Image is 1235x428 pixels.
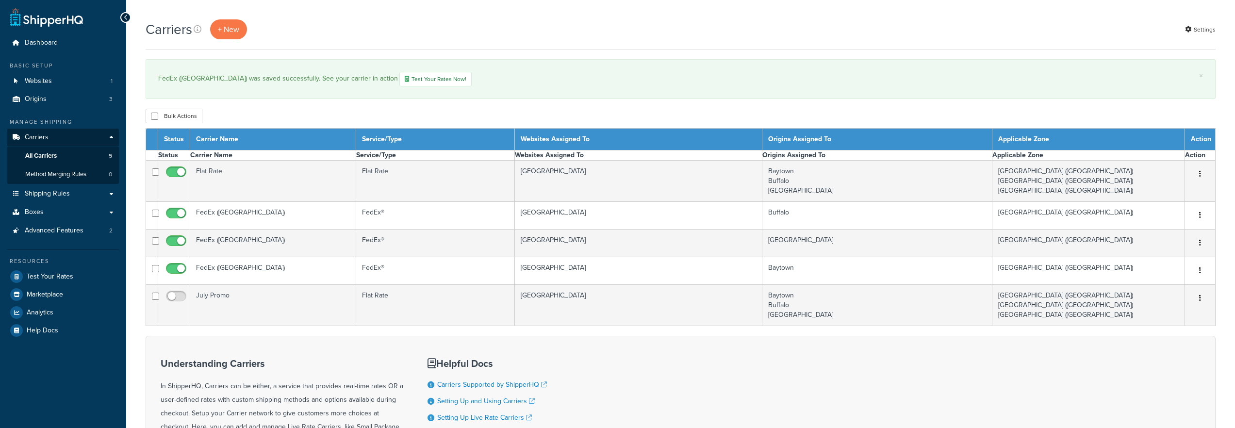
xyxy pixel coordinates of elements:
span: Help Docs [27,327,58,335]
td: [GEOGRAPHIC_DATA] [515,230,762,257]
a: Carriers [7,129,119,147]
th: Action [1185,150,1216,161]
a: × [1199,72,1203,80]
span: Advanced Features [25,227,83,235]
span: Shipping Rules [25,190,70,198]
a: Setting Up Live Rate Carriers [437,412,532,423]
td: [GEOGRAPHIC_DATA] [762,230,992,257]
th: Origins Assigned To [762,129,992,150]
th: Applicable Zone [992,150,1185,161]
a: Help Docs [7,322,119,339]
td: [GEOGRAPHIC_DATA] [515,161,762,202]
a: Test Your Rates [7,268,119,285]
span: Dashboard [25,39,58,47]
span: Marketplace [27,291,63,299]
td: FedEx® [356,230,515,257]
td: Baytown Buffalo [GEOGRAPHIC_DATA] [762,285,992,326]
td: Buffalo [762,202,992,230]
li: Websites [7,72,119,90]
a: Dashboard [7,34,119,52]
td: [GEOGRAPHIC_DATA] [515,285,762,326]
td: FedEx® [356,257,515,285]
th: Action [1185,129,1216,150]
td: [GEOGRAPHIC_DATA] ([GEOGRAPHIC_DATA]) [992,202,1185,230]
li: Method Merging Rules [7,165,119,183]
span: Origins [25,95,47,103]
h3: Understanding Carriers [161,358,403,369]
div: Manage Shipping [7,118,119,126]
td: [GEOGRAPHIC_DATA] [515,202,762,230]
span: Method Merging Rules [25,170,86,179]
th: Service/Type [356,129,515,150]
a: Boxes [7,203,119,221]
a: + New [210,19,247,39]
th: Applicable Zone [992,129,1185,150]
button: Bulk Actions [146,109,202,123]
a: Marketplace [7,286,119,303]
span: Analytics [27,309,53,317]
a: Test Your Rates Now! [399,72,472,86]
a: Advanced Features 2 [7,222,119,240]
li: Advanced Features [7,222,119,240]
span: Test Your Rates [27,273,73,281]
span: Boxes [25,208,44,216]
a: Analytics [7,304,119,321]
a: Setting Up and Using Carriers [437,396,535,406]
th: Carrier Name [190,150,356,161]
td: FedEx ([GEOGRAPHIC_DATA]) [190,257,356,285]
span: 1 [111,77,113,85]
td: Baytown Buffalo [GEOGRAPHIC_DATA] [762,161,992,202]
td: Flat Rate [190,161,356,202]
th: Origins Assigned To [762,150,992,161]
th: Websites Assigned To [515,129,762,150]
li: All Carriers [7,147,119,165]
td: [GEOGRAPHIC_DATA] ([GEOGRAPHIC_DATA]) [GEOGRAPHIC_DATA] ([GEOGRAPHIC_DATA]) [GEOGRAPHIC_DATA] ([G... [992,285,1185,326]
a: Settings [1185,23,1216,36]
td: FedEx ([GEOGRAPHIC_DATA]) [190,230,356,257]
a: Shipping Rules [7,185,119,203]
span: 5 [109,152,112,160]
th: Carrier Name [190,129,356,150]
td: July Promo [190,285,356,326]
td: [GEOGRAPHIC_DATA] ([GEOGRAPHIC_DATA]) [GEOGRAPHIC_DATA] ([GEOGRAPHIC_DATA]) [GEOGRAPHIC_DATA] ([G... [992,161,1185,202]
div: Resources [7,257,119,265]
span: Websites [25,77,52,85]
div: FedEx ([GEOGRAPHIC_DATA]) was saved successfully. See your carrier in action [158,72,1203,86]
a: Method Merging Rules 0 [7,165,119,183]
th: Status [158,150,190,161]
a: ShipperHQ Home [10,7,83,27]
span: 0 [109,170,112,179]
td: [GEOGRAPHIC_DATA] ([GEOGRAPHIC_DATA]) [992,230,1185,257]
a: Carriers Supported by ShipperHQ [437,379,547,390]
span: Carriers [25,133,49,142]
td: FedEx® [356,202,515,230]
h1: Carriers [146,20,192,39]
th: Service/Type [356,150,515,161]
a: Websites 1 [7,72,119,90]
a: Origins 3 [7,90,119,108]
h3: Helpful Docs [428,358,554,369]
span: All Carriers [25,152,57,160]
td: Baytown [762,257,992,285]
span: 3 [109,95,113,103]
td: [GEOGRAPHIC_DATA] ([GEOGRAPHIC_DATA]) [992,257,1185,285]
th: Status [158,129,190,150]
td: Flat Rate [356,285,515,326]
a: All Carriers 5 [7,147,119,165]
div: Basic Setup [7,62,119,70]
td: FedEx ([GEOGRAPHIC_DATA]) [190,202,356,230]
th: Websites Assigned To [515,150,762,161]
span: 2 [109,227,113,235]
td: [GEOGRAPHIC_DATA] [515,257,762,285]
li: Carriers [7,129,119,184]
li: Origins [7,90,119,108]
td: Flat Rate [356,161,515,202]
